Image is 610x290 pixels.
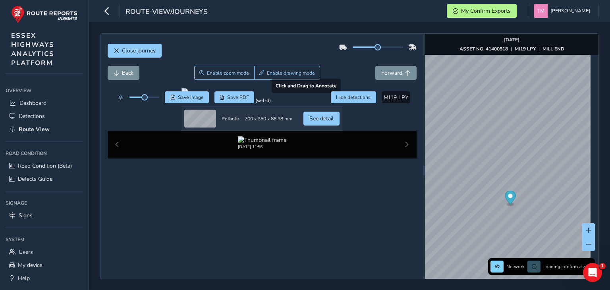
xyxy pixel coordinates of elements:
span: Close journey [122,47,156,54]
span: Signs [19,212,33,219]
span: Network [506,263,525,270]
strong: [DATE] [504,37,519,43]
span: Dashboard [19,99,46,107]
button: PDF [214,91,255,103]
button: Close journey [108,44,162,58]
img: rr logo [11,6,77,23]
a: Users [6,246,83,259]
span: Save image [178,94,204,101]
button: Hide detections [331,91,376,103]
div: | | [459,46,564,52]
a: Help [6,272,83,285]
div: Road Condition [6,147,83,159]
a: Dashboard [6,97,83,110]
button: My Confirm Exports [447,4,517,18]
button: Back [108,66,139,80]
span: Enable zoom mode [207,70,249,76]
iframe: Intercom live chat [583,263,602,282]
button: See detail [303,112,340,126]
img: diamond-layout [534,4,548,18]
div: [DATE] 11:56 [238,144,286,150]
span: Loading confirm assets [543,263,593,270]
span: 1 [599,263,606,269]
a: Detections [6,110,83,123]
a: Defects Guide [6,172,83,186]
div: Overview [6,85,83,97]
span: Forward [381,69,402,77]
span: route-view/journeys [125,7,208,18]
strong: ASSET NO. 41400818 [459,46,508,52]
strong: MILL END [542,46,564,52]
span: Users [19,248,33,256]
span: [PERSON_NAME] [550,4,590,18]
span: My device [18,261,42,269]
span: Detections [19,112,45,120]
a: Road Condition (Beta) [6,159,83,172]
button: Zoom [194,66,254,80]
a: My device [6,259,83,272]
span: Defects Guide [18,175,52,183]
a: Route View [6,123,83,136]
span: Route View [19,126,50,133]
button: Save [165,91,209,103]
td: Pothole [219,107,242,131]
span: Hide detections [336,94,371,101]
button: Draw [254,66,320,80]
button: [PERSON_NAME] [534,4,593,18]
button: Forward [375,66,417,80]
td: 700 x 350 x 88.98 mm [242,107,295,131]
span: ESSEX HIGHWAYS ANALYTICS PLATFORM [11,31,54,68]
div: Signage [6,197,83,209]
div: System [6,234,83,246]
span: Save PDF [227,94,249,101]
a: Signs [6,209,83,222]
span: Back [122,69,133,77]
span: My Confirm Exports [461,7,511,15]
img: Thumbnail frame [238,136,286,144]
div: Map marker [505,191,516,207]
strong: MJ19 LPY [515,46,536,52]
span: MJ19 LPY [384,94,408,101]
span: Enable drawing mode [267,70,315,76]
span: See detail [309,115,334,122]
span: Help [18,275,30,282]
span: Road Condition (Beta) [18,162,72,170]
